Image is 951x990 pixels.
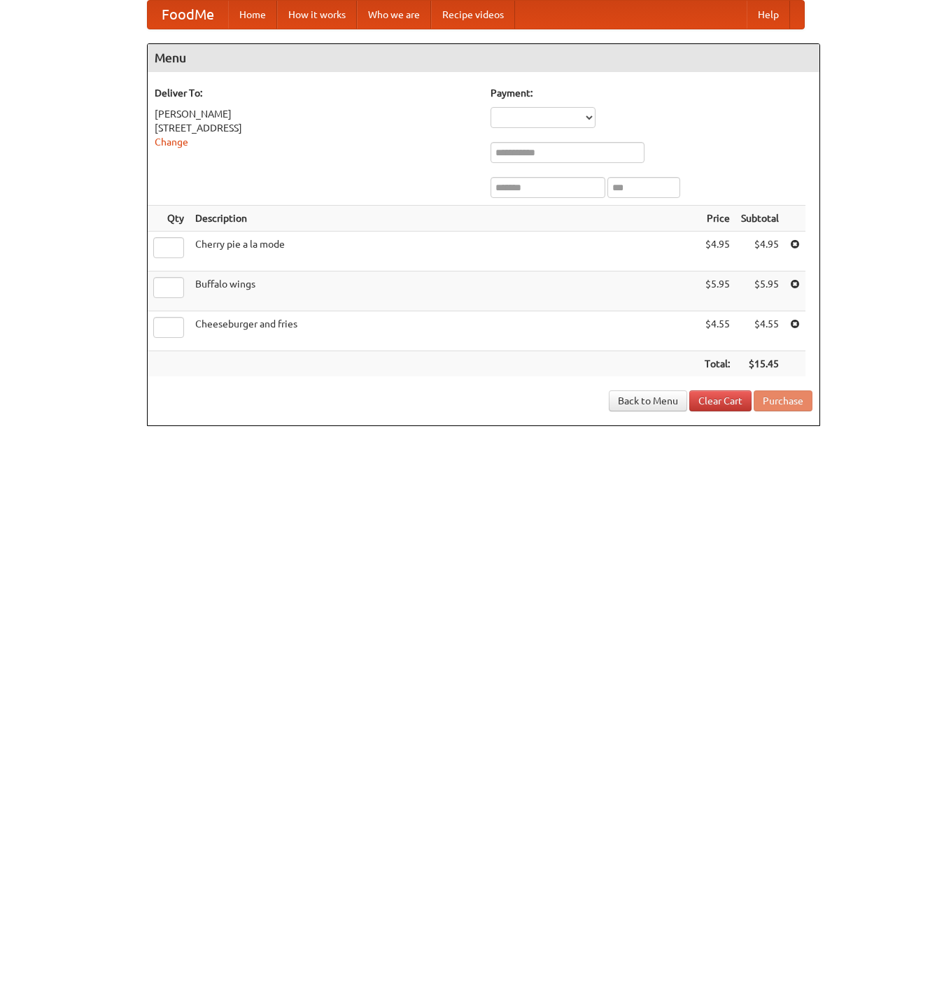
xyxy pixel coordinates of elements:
a: Home [228,1,277,29]
td: $5.95 [699,271,735,311]
h5: Payment: [491,86,812,100]
a: Recipe videos [431,1,515,29]
td: Buffalo wings [190,271,699,311]
td: $4.95 [699,232,735,271]
th: Qty [148,206,190,232]
th: Subtotal [735,206,784,232]
a: Who we are [357,1,431,29]
a: Back to Menu [609,390,687,411]
th: Description [190,206,699,232]
td: Cherry pie a la mode [190,232,699,271]
a: Clear Cart [689,390,752,411]
td: Cheeseburger and fries [190,311,699,351]
th: Total: [699,351,735,377]
td: $4.55 [699,311,735,351]
td: $5.95 [735,271,784,311]
td: $4.55 [735,311,784,351]
h4: Menu [148,44,819,72]
h5: Deliver To: [155,86,477,100]
th: $15.45 [735,351,784,377]
button: Purchase [754,390,812,411]
div: [PERSON_NAME] [155,107,477,121]
a: FoodMe [148,1,228,29]
div: [STREET_ADDRESS] [155,121,477,135]
td: $4.95 [735,232,784,271]
a: Help [747,1,790,29]
th: Price [699,206,735,232]
a: Change [155,136,188,148]
a: How it works [277,1,357,29]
